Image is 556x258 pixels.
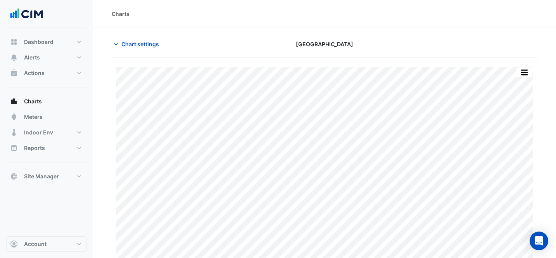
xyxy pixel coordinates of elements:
[24,129,53,136] span: Indoor Env
[9,6,44,22] img: Company Logo
[24,240,47,248] span: Account
[24,113,43,121] span: Meters
[6,125,87,140] button: Indoor Env
[6,94,87,109] button: Charts
[112,10,130,18] div: Charts
[10,144,18,152] app-icon: Reports
[296,40,353,48] span: [GEOGRAPHIC_DATA]
[6,169,87,184] button: Site Manager
[10,98,18,105] app-icon: Charts
[121,40,159,48] span: Chart settings
[10,113,18,121] app-icon: Meters
[24,38,54,46] span: Dashboard
[516,68,532,77] button: More Options
[24,69,45,77] span: Actions
[10,69,18,77] app-icon: Actions
[6,50,87,65] button: Alerts
[10,54,18,61] app-icon: Alerts
[112,37,164,51] button: Chart settings
[10,129,18,136] app-icon: Indoor Env
[24,173,59,180] span: Site Manager
[6,34,87,50] button: Dashboard
[10,38,18,46] app-icon: Dashboard
[10,173,18,180] app-icon: Site Manager
[6,236,87,252] button: Account
[530,232,548,250] div: Open Intercom Messenger
[24,144,45,152] span: Reports
[24,54,40,61] span: Alerts
[6,109,87,125] button: Meters
[6,140,87,156] button: Reports
[24,98,42,105] span: Charts
[6,65,87,81] button: Actions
